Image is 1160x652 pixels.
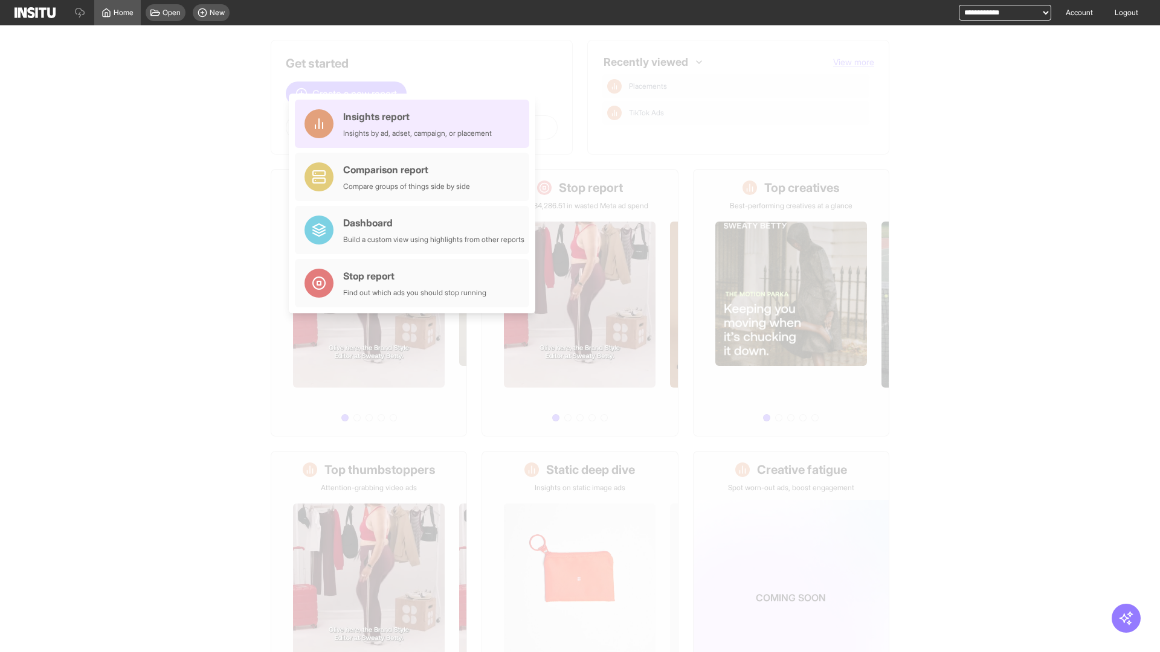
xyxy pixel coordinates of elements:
span: Open [163,8,181,18]
span: New [210,8,225,18]
div: Dashboard [343,216,524,230]
div: Insights report [343,109,492,124]
div: Insights by ad, adset, campaign, or placement [343,129,492,138]
div: Find out which ads you should stop running [343,288,486,298]
img: Logo [14,7,56,18]
div: Build a custom view using highlights from other reports [343,235,524,245]
div: Compare groups of things side by side [343,182,470,191]
div: Stop report [343,269,486,283]
span: Home [114,8,134,18]
div: Comparison report [343,162,470,177]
